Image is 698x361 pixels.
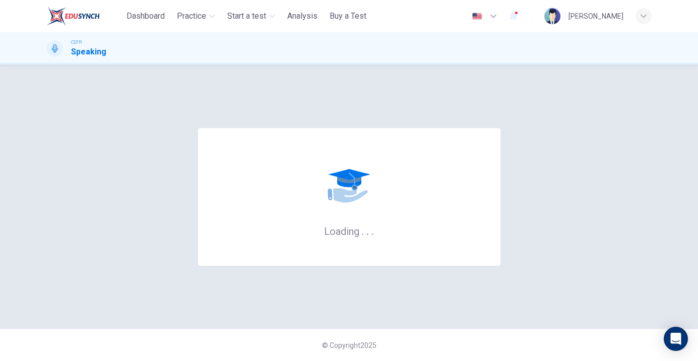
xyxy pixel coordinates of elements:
button: Dashboard [122,7,169,25]
img: ELTC logo [47,6,100,26]
img: Profile picture [544,8,560,24]
span: Start a test [227,10,266,22]
h6: . [366,222,369,238]
h1: Speaking [71,46,106,58]
span: Buy a Test [330,10,366,22]
button: Analysis [283,7,322,25]
span: Practice [177,10,206,22]
h6: . [371,222,374,238]
img: en [471,13,483,20]
h6: . [361,222,364,238]
span: CEFR [71,39,82,46]
button: Start a test [223,7,279,25]
span: © Copyright 2025 [322,341,376,349]
h6: Loading [324,224,374,237]
button: Buy a Test [326,7,370,25]
button: Practice [173,7,219,25]
a: ELTC logo [47,6,123,26]
div: Open Intercom Messenger [664,327,688,351]
div: [PERSON_NAME] [568,10,623,22]
span: Dashboard [126,10,165,22]
span: Analysis [287,10,318,22]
